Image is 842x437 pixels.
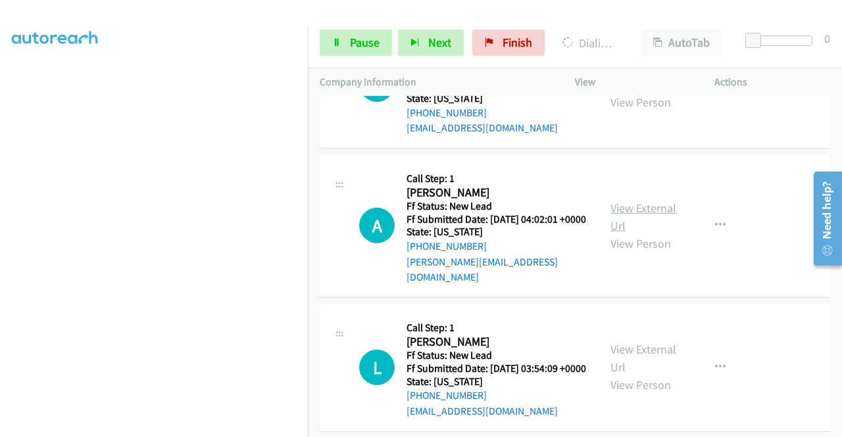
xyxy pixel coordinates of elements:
p: Company Information [320,74,551,90]
p: Dialing [PERSON_NAME] [562,34,617,52]
h5: Ff Submitted Date: [DATE] 03:54:09 +0000 [407,362,586,375]
a: [EMAIL_ADDRESS][DOMAIN_NAME] [407,122,558,134]
h5: State: [US_STATE] [407,375,586,388]
a: [EMAIL_ADDRESS][DOMAIN_NAME] [407,405,558,417]
iframe: Resource Center [805,166,842,271]
div: Delay between calls (in seconds) [752,35,812,46]
button: AutoTab [641,30,722,56]
button: Next [398,30,464,56]
h5: State: [US_STATE] [407,225,587,239]
a: Pause [320,30,392,56]
span: Finish [503,35,532,50]
h1: L [359,350,395,385]
h5: Ff Status: New Lead [407,200,587,213]
a: View External Url [610,200,676,233]
h2: [PERSON_NAME] [407,334,582,350]
h5: Call Step: 1 [407,321,586,334]
div: 0 [824,30,830,47]
a: View External Url [610,342,676,375]
a: [PHONE_NUMBER] [407,389,487,402]
p: Actions [714,74,830,90]
h5: Call Step: 1 [407,172,587,185]
a: [PHONE_NUMBER] [407,106,487,119]
h5: Ff Submitted Date: [DATE] 04:02:01 +0000 [407,213,587,226]
span: Next [428,35,451,50]
a: View Person [610,95,671,110]
span: Pause [350,35,380,50]
h5: State: [US_STATE] [407,92,586,105]
a: Finish [472,30,545,56]
div: The call is yet to be attempted [359,350,395,385]
h1: A [359,208,395,243]
a: [PHONE_NUMBER] [407,240,487,252]
h2: [PERSON_NAME] [407,185,582,200]
a: [PERSON_NAME][EMAIL_ADDRESS][DOMAIN_NAME] [407,256,558,284]
div: The call is yet to be attempted [359,208,395,243]
a: View Person [610,377,671,392]
h5: Ff Status: New Lead [407,349,586,362]
p: View [575,74,691,90]
a: View Person [610,236,671,251]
